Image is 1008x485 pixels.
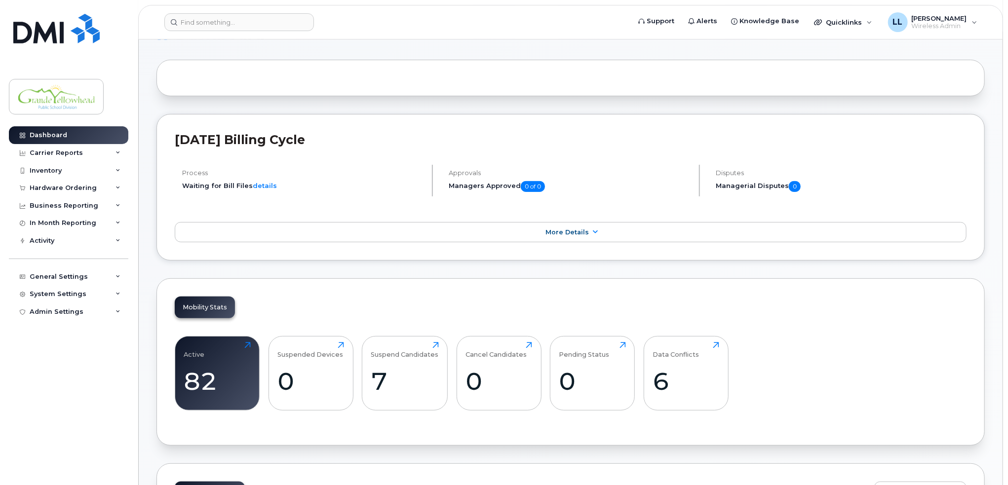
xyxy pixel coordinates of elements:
[465,342,527,358] div: Cancel Candidates
[164,13,314,31] input: Find something...
[716,169,967,177] h4: Disputes
[182,169,424,177] h4: Process
[647,16,674,26] span: Support
[739,16,799,26] span: Knowledge Base
[559,342,626,405] a: Pending Status0
[653,342,719,405] a: Data Conflicts6
[465,342,532,405] a: Cancel Candidates0
[789,181,801,192] span: 0
[697,16,717,26] span: Alerts
[184,342,251,405] a: Active82
[175,27,265,41] span: Dashboard
[449,169,690,177] h4: Approvals
[716,181,967,192] h5: Managerial Disputes
[175,132,967,147] h2: [DATE] Billing Cycle
[277,342,344,405] a: Suspended Devices0
[559,342,610,358] div: Pending Status
[881,12,984,32] div: Lyle Lee
[653,342,699,358] div: Data Conflicts
[681,11,724,31] a: Alerts
[826,18,862,26] span: Quicklinks
[912,14,967,22] span: [PERSON_NAME]
[912,22,967,30] span: Wireless Admin
[449,181,690,192] h5: Managers Approved
[724,11,806,31] a: Knowledge Base
[277,342,343,358] div: Suspended Devices
[371,342,439,358] div: Suspend Candidates
[465,367,532,396] div: 0
[807,12,879,32] div: Quicklinks
[893,16,903,28] span: LL
[371,367,439,396] div: 7
[182,181,424,190] li: Waiting for Bill Files
[545,228,589,236] span: More Details
[184,342,205,358] div: Active
[184,367,251,396] div: 82
[559,367,626,396] div: 0
[521,181,545,192] span: 0 of 0
[253,182,277,189] a: details
[631,11,681,31] a: Support
[371,342,439,405] a: Suspend Candidates7
[653,367,719,396] div: 6
[277,367,344,396] div: 0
